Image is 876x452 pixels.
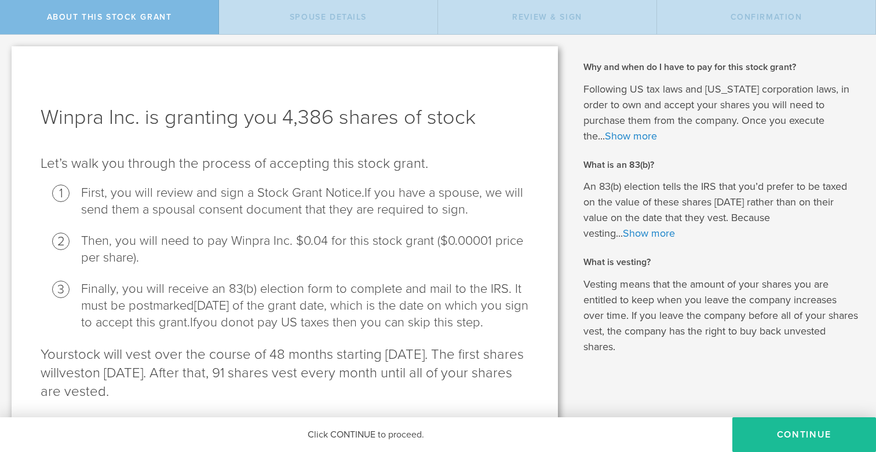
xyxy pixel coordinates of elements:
[41,104,529,131] h1: Winpra Inc. is granting you 4,386 shares of stock
[41,155,529,173] p: Let’s walk you through the process of accepting this stock grant .
[583,61,859,74] h2: Why and when do I have to pay for this stock grant?
[732,417,876,452] button: CONTINUE
[731,12,802,22] span: Confirmation
[41,346,529,401] p: stock will vest over the course of 48 months starting [DATE]. The first shares will on [DATE]. Af...
[623,227,675,240] a: Show more
[81,281,529,331] li: Finally, you will receive an 83(b) election form to complete and mail to the IRS . It must be pos...
[290,12,367,22] span: Spouse Details
[583,277,859,355] p: Vesting means that the amount of your shares you are entitled to keep when you leave the company ...
[583,179,859,241] p: An 83(b) election tells the IRS that you’d prefer to be taxed on the value of these shares [DATE]...
[81,185,529,218] li: First, you will review and sign a Stock Grant Notice.
[59,365,85,381] span: vest
[81,298,528,330] span: [DATE] of the grant date, which is the date on which you sign to accept this grant.
[512,12,582,22] span: Review & Sign
[818,362,876,417] iframe: Chat Widget
[583,82,859,144] p: Following US tax laws and [US_STATE] corporation laws, in order to own and accept your shares you...
[583,159,859,171] h2: What is an 83(b)?
[41,346,68,363] span: Your
[47,12,172,22] span: About this stock grant
[81,233,529,266] li: Then, you will need to pay Winpra Inc. $0.04 for this stock grant ($0.00001 price per share).
[605,130,657,142] a: Show more
[583,256,859,269] h2: What is vesting?
[196,315,236,330] span: you do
